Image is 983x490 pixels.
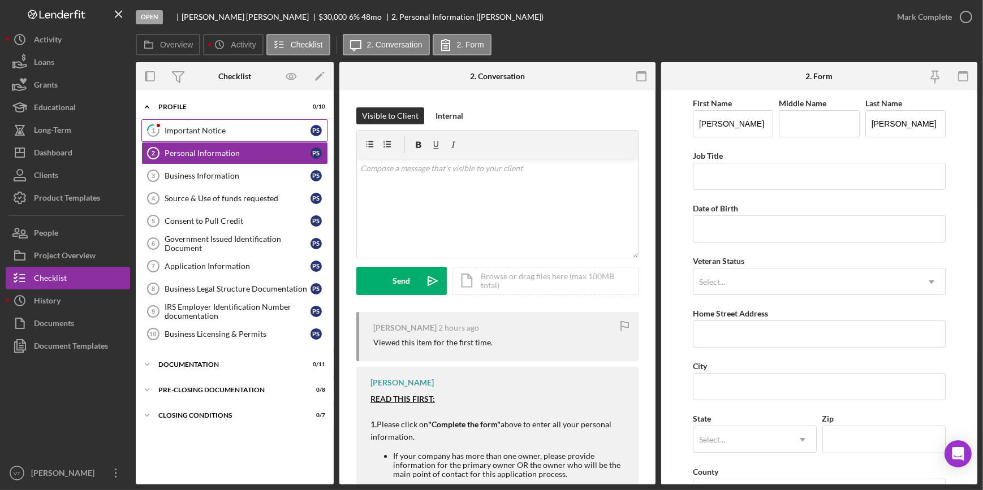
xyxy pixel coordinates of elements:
a: 8Business Legal Structure DocumentationPS [141,277,328,300]
label: Checklist [291,40,323,49]
label: 2. Form [457,40,484,49]
div: [PERSON_NAME] [370,378,434,387]
label: City [693,361,707,371]
div: Business Legal Structure Documentation [165,284,311,293]
button: Document Templates [6,335,130,357]
div: Select... [699,435,725,444]
div: Loans [34,51,54,76]
a: 6Government Issued Identification DocumentPS [141,232,328,255]
div: P S [311,328,322,340]
button: 2. Conversation [343,34,430,55]
label: Home Street Address [693,309,768,318]
strong: READ THIS FIRST: [370,394,435,404]
div: P S [311,148,322,159]
div: Open Intercom Messenger [945,440,972,467]
button: Overview [136,34,200,55]
a: 1Important NoticePS [141,119,328,142]
label: First Name [693,98,732,108]
div: Personal Information [165,149,311,158]
button: Activity [203,34,263,55]
div: 2. Conversation [470,72,525,81]
tspan: 1 [152,127,155,134]
div: Educational [34,96,76,122]
a: 2Personal InformationPS [141,142,328,164]
strong: "Complete the form" [428,419,501,429]
button: Clients [6,164,130,187]
tspan: 8 [152,285,155,292]
button: Checklist [266,34,330,55]
div: Checklist [218,72,251,81]
div: Open [136,10,163,24]
button: Grants [6,73,130,96]
button: Internal [430,107,469,124]
button: People [6,222,130,244]
div: 0 / 11 [305,361,325,368]
label: Zip [822,414,834,423]
a: Loans [6,51,130,73]
label: County [693,467,718,476]
div: History [34,289,61,315]
a: 9IRS Employer Identification Number documentationPS [141,300,328,323]
div: Pre-Closing Documentation [158,387,297,393]
div: Viewed this item for the first time. [373,338,493,347]
div: P S [311,125,322,136]
div: Important Notice [165,126,311,135]
tspan: 2 [152,150,155,157]
div: Project Overview [34,244,96,270]
div: Dashboard [34,141,72,167]
button: Educational [6,96,130,119]
a: 3Business InformationPS [141,164,328,187]
div: [PERSON_NAME] [373,323,437,332]
div: 0 / 10 [305,103,325,110]
tspan: 4 [152,195,156,202]
div: 2. Personal Information ([PERSON_NAME]) [391,12,544,21]
div: Internal [436,107,463,124]
tspan: 6 [152,240,155,247]
div: Document Templates [34,335,108,360]
div: Mark Complete [897,6,952,28]
button: Project Overview [6,244,130,267]
label: Overview [160,40,193,49]
label: 2. Conversation [367,40,422,49]
li: If your company has more than one owner, please provide information for the primary owner OR the ... [393,452,627,479]
tspan: 7 [152,263,155,270]
a: 4Source & Use of funds requestedPS [141,187,328,210]
a: 10Business Licensing & PermitsPS [141,323,328,345]
div: Business Information [165,171,311,180]
div: Application Information [165,262,311,271]
div: Source & Use of funds requested [165,194,311,203]
div: 6 % [349,12,360,21]
div: P S [311,283,322,294]
div: P S [311,215,322,227]
button: Long-Term [6,119,130,141]
label: Activity [231,40,256,49]
div: People [34,222,58,247]
div: [PERSON_NAME] [28,462,102,487]
label: Middle Name [779,98,826,108]
button: Dashboard [6,141,130,164]
div: Checklist [34,267,67,292]
div: 2. Form [805,72,833,81]
button: Visible to Client [356,107,424,124]
button: Mark Complete [886,6,977,28]
div: Grants [34,73,58,99]
a: Activity [6,28,130,51]
div: Select... [699,277,725,287]
tspan: 10 [149,331,156,337]
div: Consent to Pull Credit [165,216,311,226]
button: History [6,289,130,312]
div: Send [393,267,411,295]
div: 0 / 7 [305,412,325,419]
button: 2. Form [433,34,491,55]
a: 5Consent to Pull CreditPS [141,210,328,232]
button: Send [356,267,447,295]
